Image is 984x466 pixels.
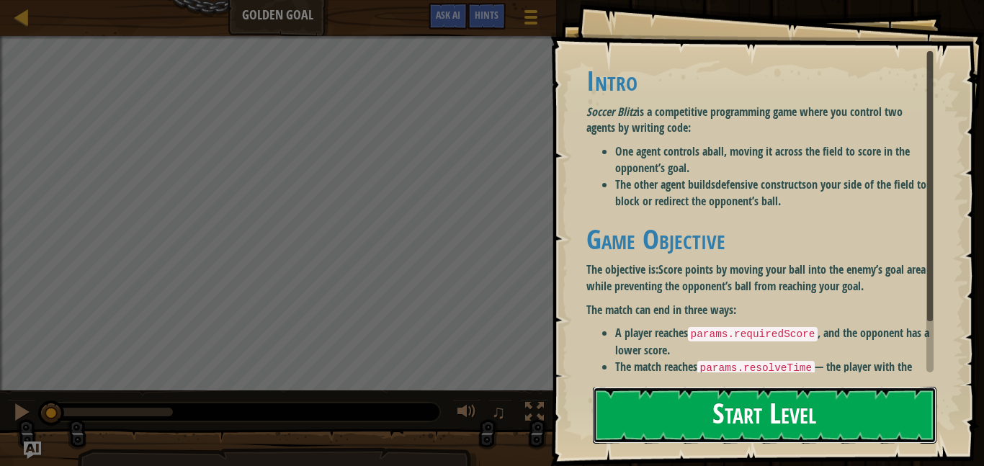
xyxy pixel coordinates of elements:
[615,176,934,210] li: The other agent builds on your side of the field to block or redirect the opponent’s ball.
[615,359,934,392] li: The match reaches — the player with the higher score wins.
[707,143,724,159] strong: ball
[715,176,806,192] strong: defensive constructs
[615,325,934,358] li: A player reaches , and the opponent has a lower score.
[520,399,549,429] button: Toggle fullscreen
[436,8,460,22] span: Ask AI
[488,399,513,429] button: ♫
[586,224,934,254] h1: Game Objective
[586,302,934,318] p: The match can end in three ways:
[586,261,926,294] strong: Score points by moving your ball into the enemy’s goal area while preventing the opponent’s ball ...
[586,104,934,137] p: is a competitive programming game where you control two agents by writing code:
[586,104,637,120] em: Soccer Blitz
[615,143,934,176] li: One agent controls a , moving it across the field to score in the opponent’s goal.
[697,361,815,375] code: params.resolveTime
[475,8,498,22] span: Hints
[593,387,936,444] button: Start Level
[586,261,934,295] p: The objective is:
[7,399,36,429] button: Ctrl + P: Pause
[586,66,934,96] h1: Intro
[688,327,818,341] code: params.requiredScore
[429,3,468,30] button: Ask AI
[513,3,549,37] button: Show game menu
[452,399,481,429] button: Adjust volume
[491,401,506,423] span: ♫
[24,442,41,459] button: Ask AI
